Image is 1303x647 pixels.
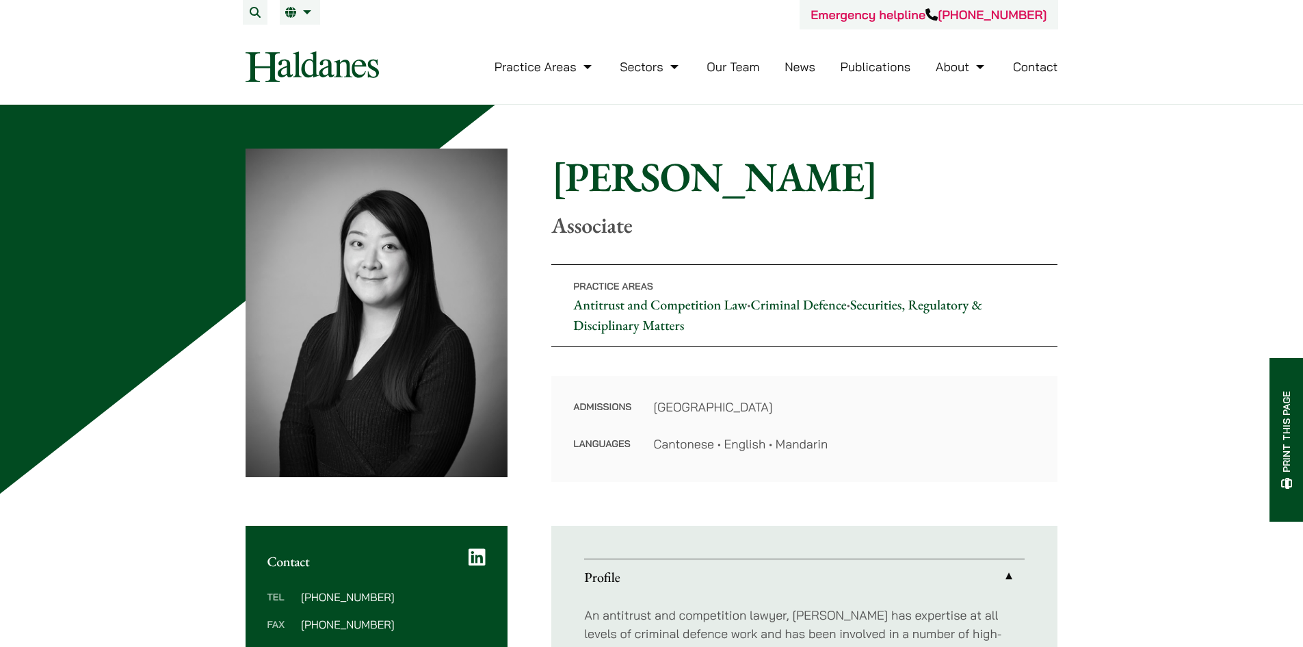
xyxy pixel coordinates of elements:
[573,398,631,435] dt: Admissions
[551,152,1057,201] h1: [PERSON_NAME]
[584,559,1025,595] a: Profile
[653,435,1036,453] dd: Cantonese • English • Mandarin
[551,212,1057,238] p: Associate
[551,264,1057,347] p: • •
[301,619,486,630] dd: [PHONE_NUMBER]
[811,7,1047,23] a: Emergency helpline[PHONE_NUMBER]
[573,280,653,292] span: Practice Areas
[573,296,747,314] a: Antitrust and Competition Law
[267,619,295,646] dt: Fax
[267,592,295,619] dt: Tel
[285,7,315,18] a: EN
[267,553,486,570] h2: Contact
[469,548,486,567] a: LinkedIn
[751,296,847,314] a: Criminal Defence
[620,59,681,75] a: Sectors
[495,59,595,75] a: Practice Areas
[653,398,1036,416] dd: [GEOGRAPHIC_DATA]
[246,51,379,82] img: Logo of Haldanes
[573,296,982,334] a: Securities, Regulatory & Disciplinary Matters
[1013,59,1058,75] a: Contact
[707,59,759,75] a: Our Team
[573,435,631,453] dt: Languages
[301,592,486,602] dd: [PHONE_NUMBER]
[841,59,911,75] a: Publications
[785,59,815,75] a: News
[936,59,988,75] a: About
